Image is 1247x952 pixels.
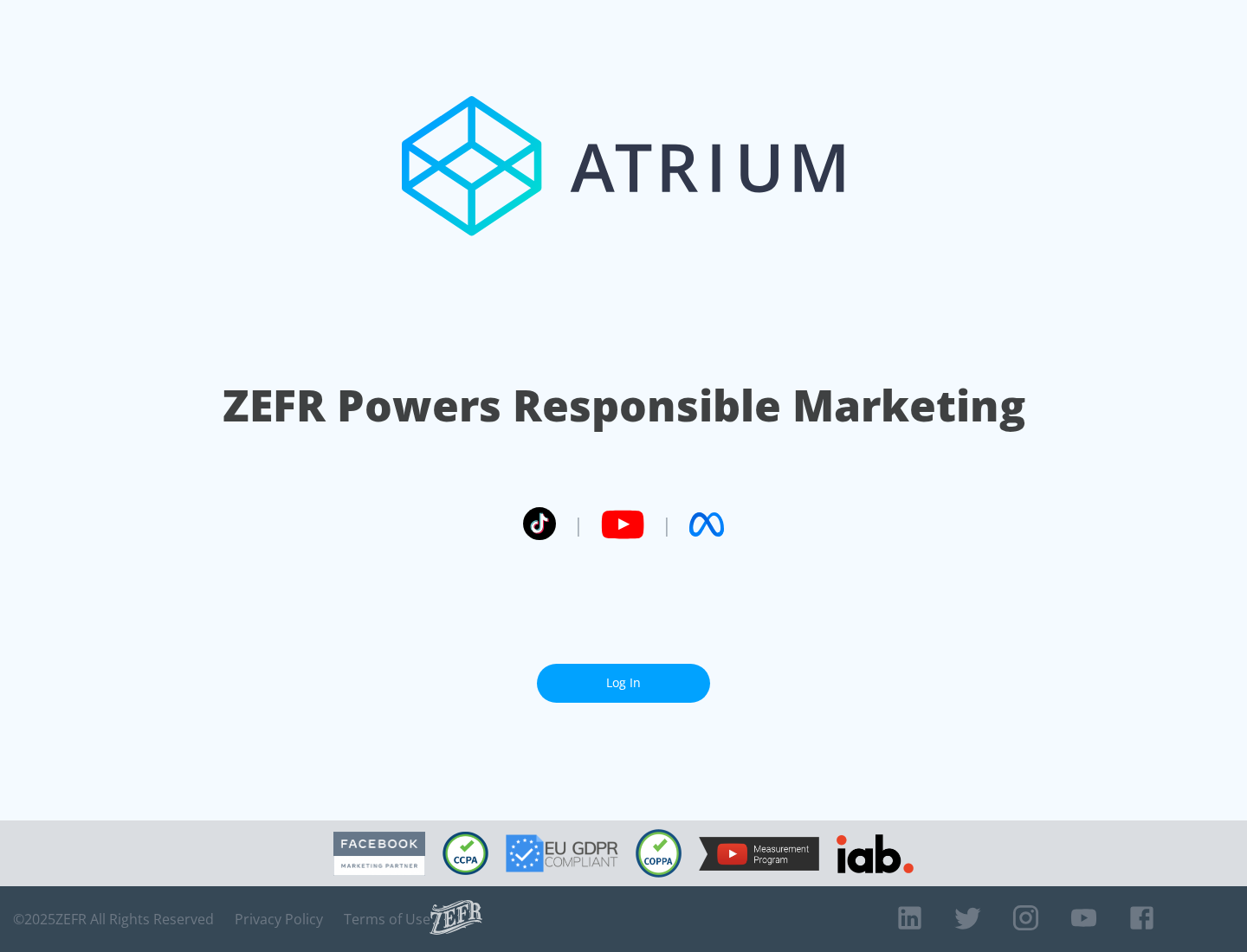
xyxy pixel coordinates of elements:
img: CCPA Compliant [443,832,488,875]
span: © 2025 ZEFR All Rights Reserved [13,910,214,928]
img: GDPR Compliant [506,834,618,872]
img: Facebook Marketing Partner [333,832,425,876]
a: Log In [537,664,710,703]
span: | [573,511,584,537]
img: IAB [837,834,914,873]
img: YouTube Measurement Program [699,837,819,871]
a: Terms of Use [344,910,430,928]
h1: ZEFR Powers Responsible Marketing [223,376,1025,435]
a: Privacy Policy [235,910,323,928]
img: COPPA Compliant [636,829,682,878]
span: | [662,511,672,537]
